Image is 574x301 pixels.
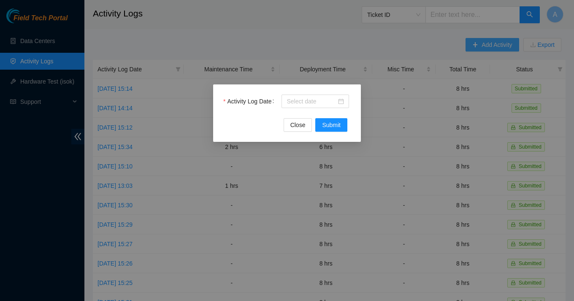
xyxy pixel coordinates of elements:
[290,120,306,130] span: Close
[322,120,341,130] span: Submit
[287,97,336,106] input: Activity Log Date
[315,118,347,132] button: Submit
[284,118,312,132] button: Close
[223,95,277,108] label: Activity Log Date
